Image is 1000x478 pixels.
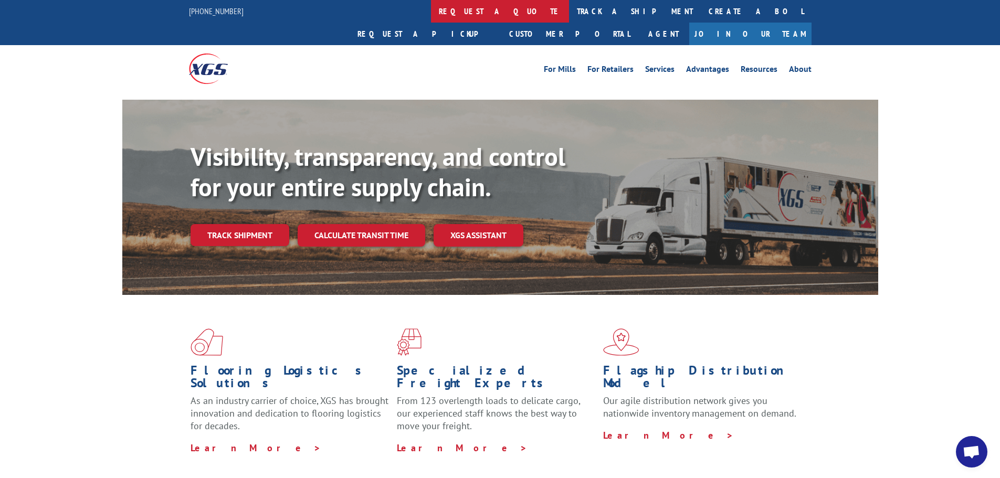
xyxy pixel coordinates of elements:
a: Customer Portal [501,23,638,45]
span: As an industry carrier of choice, XGS has brought innovation and dedication to flooring logistics... [191,395,388,432]
a: Advantages [686,65,729,77]
a: About [789,65,812,77]
h1: Flooring Logistics Solutions [191,364,389,395]
a: Agent [638,23,689,45]
a: Resources [741,65,777,77]
span: Our agile distribution network gives you nationwide inventory management on demand. [603,395,796,419]
a: Learn More > [397,442,528,454]
a: Learn More > [603,429,734,441]
img: xgs-icon-flagship-distribution-model-red [603,328,639,356]
h1: Flagship Distribution Model [603,364,802,395]
img: xgs-icon-total-supply-chain-intelligence-red [191,328,223,356]
p: From 123 overlength loads to delicate cargo, our experienced staff knows the best way to move you... [397,395,595,441]
a: [PHONE_NUMBER] [189,6,244,16]
a: Open chat [956,436,987,468]
a: Join Our Team [689,23,812,45]
a: XGS ASSISTANT [434,224,523,247]
img: xgs-icon-focused-on-flooring-red [397,328,422,356]
a: Services [645,65,675,77]
a: Calculate transit time [298,224,425,247]
a: For Retailers [587,65,634,77]
h1: Specialized Freight Experts [397,364,595,395]
b: Visibility, transparency, and control for your entire supply chain. [191,140,565,203]
a: Request a pickup [350,23,501,45]
a: Learn More > [191,442,321,454]
a: Track shipment [191,224,289,246]
a: For Mills [544,65,576,77]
